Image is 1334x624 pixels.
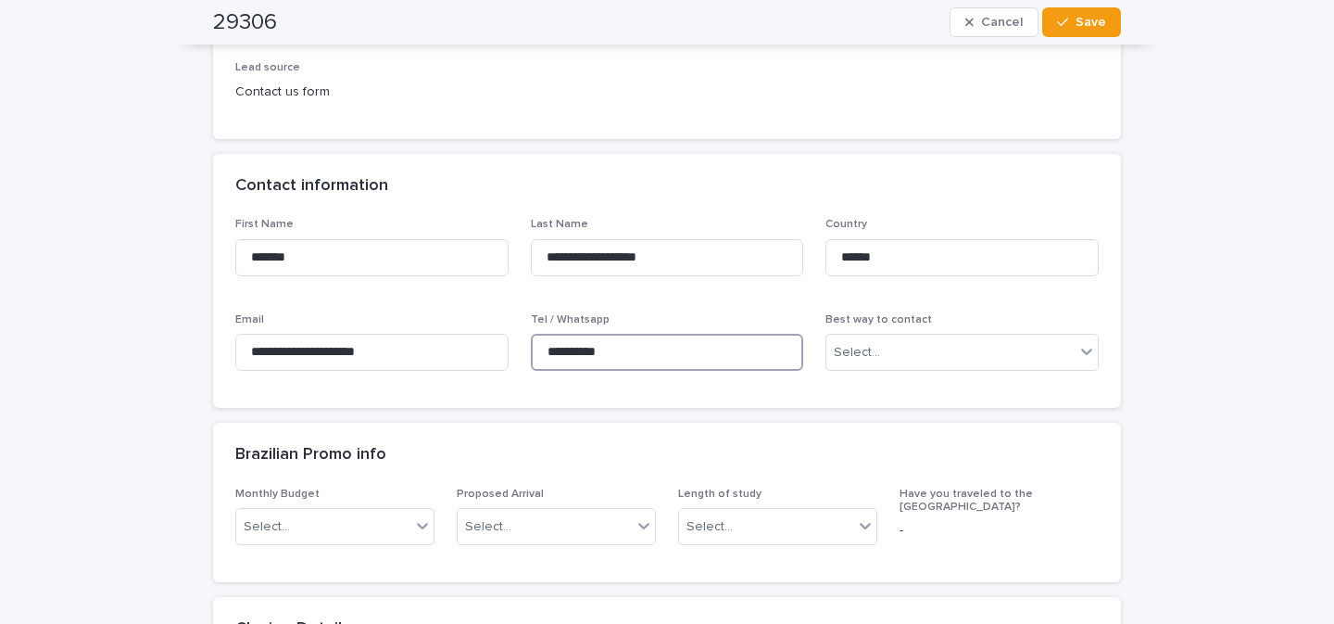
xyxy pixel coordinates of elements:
p: - [900,521,1099,541]
div: Select... [465,517,511,537]
span: Have you traveled to the [GEOGRAPHIC_DATA]? [900,489,1033,513]
div: Select... [686,517,733,537]
span: Last Name [531,219,588,230]
div: Select... [244,517,290,537]
span: Monthly Budget [235,489,320,500]
span: Country [825,219,867,230]
button: Save [1042,7,1121,37]
span: Email [235,314,264,325]
div: Select... [834,343,880,363]
button: Cancel [950,7,1038,37]
h2: Brazilian Promo info [235,445,386,465]
span: Best way to contact [825,314,932,325]
span: Tel / Whatsapp [531,314,610,325]
span: Length of study [678,489,761,500]
h2: Contact information [235,176,388,197]
span: Cancel [981,16,1023,29]
h2: 29306 [213,9,277,36]
span: Proposed Arrival [457,489,544,500]
span: Save [1076,16,1106,29]
span: First Name [235,219,294,230]
span: Lead source [235,62,300,73]
p: Contact us form [235,83,509,102]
